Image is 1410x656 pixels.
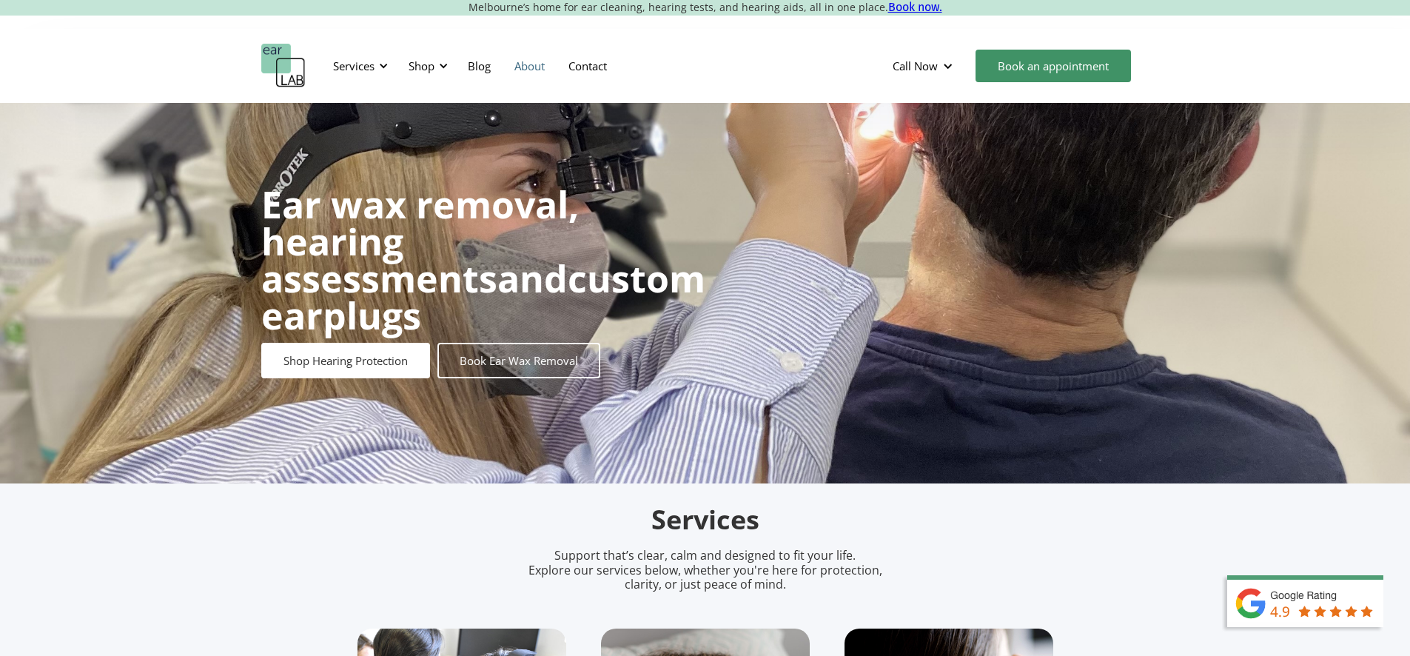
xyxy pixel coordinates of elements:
[409,58,434,73] div: Shop
[557,44,619,87] a: Contact
[503,44,557,87] a: About
[261,343,430,378] a: Shop Hearing Protection
[261,179,579,304] strong: Ear wax removal, hearing assessments
[893,58,938,73] div: Call Now
[333,58,375,73] div: Services
[261,253,705,341] strong: custom earplugs
[357,503,1053,538] h2: Services
[509,549,902,592] p: Support that’s clear, calm and designed to fit your life. Explore our services below, whether you...
[261,186,705,334] h1: and
[261,44,306,88] a: home
[437,343,600,378] a: Book Ear Wax Removal
[324,44,392,88] div: Services
[456,44,503,87] a: Blog
[400,44,452,88] div: Shop
[976,50,1131,82] a: Book an appointment
[881,44,968,88] div: Call Now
